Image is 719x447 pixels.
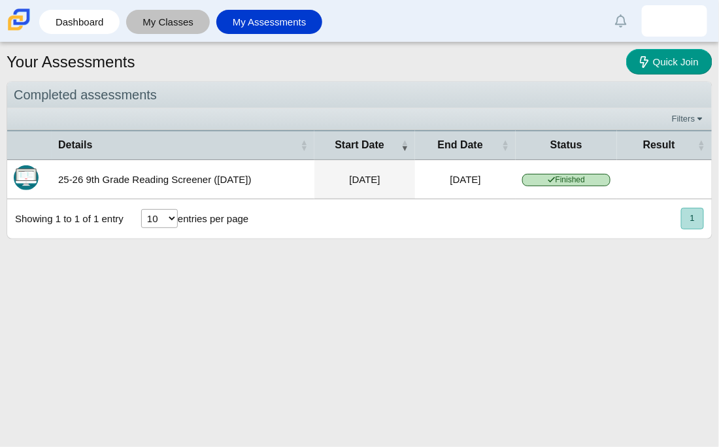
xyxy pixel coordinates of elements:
[607,7,635,35] a: Alerts
[46,10,113,34] a: Dashboard
[178,213,248,224] label: entries per page
[7,51,135,73] h1: Your Assessments
[5,6,33,33] img: Carmen School of Science & Technology
[52,160,314,199] td: 25-26 9th Grade Reading Screener ([DATE])
[450,174,481,185] time: Aug 26, 2025 at 2:16 PM
[223,10,316,34] a: My Assessments
[642,5,707,37] a: arrianna.cortes.MwKWlI
[7,199,124,239] div: Showing 1 to 1 of 1 entry
[522,174,610,186] span: Finished
[133,10,203,34] a: My Classes
[14,165,39,190] img: Itembank
[501,139,509,152] span: End Date : Activate to sort
[422,138,499,152] span: End Date
[321,138,398,152] span: Start Date
[300,139,308,152] span: Details : Activate to sort
[697,139,705,152] span: Result : Activate to sort
[7,82,712,108] div: Completed assessments
[680,208,704,229] nav: pagination
[350,174,380,185] time: Aug 26, 2025 at 2:01 PM
[664,10,685,31] img: arrianna.cortes.MwKWlI
[401,139,409,152] span: Start Date : Activate to remove sorting
[58,138,297,152] span: Details
[653,56,699,67] span: Quick Join
[626,49,712,74] a: Quick Join
[669,112,709,125] a: Filters
[624,138,695,152] span: Result
[681,208,704,229] button: 1
[5,24,33,35] a: Carmen School of Science & Technology
[522,138,610,152] span: Status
